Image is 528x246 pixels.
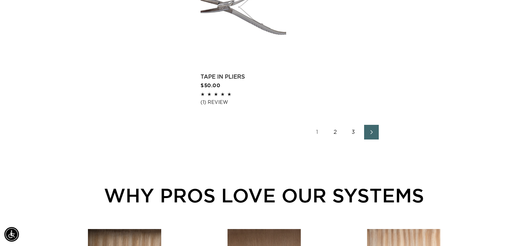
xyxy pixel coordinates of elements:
a: Page 3 [346,125,361,139]
nav: Pagination [201,125,488,139]
div: WHY PROS LOVE OUR SYSTEMS [40,181,488,210]
a: Page 1 [310,125,325,139]
iframe: Chat Widget [495,214,528,246]
a: Page 2 [328,125,343,139]
a: Next page [364,125,379,139]
div: Accessibility Menu [4,227,19,242]
a: Tape In Pliers [201,73,286,81]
